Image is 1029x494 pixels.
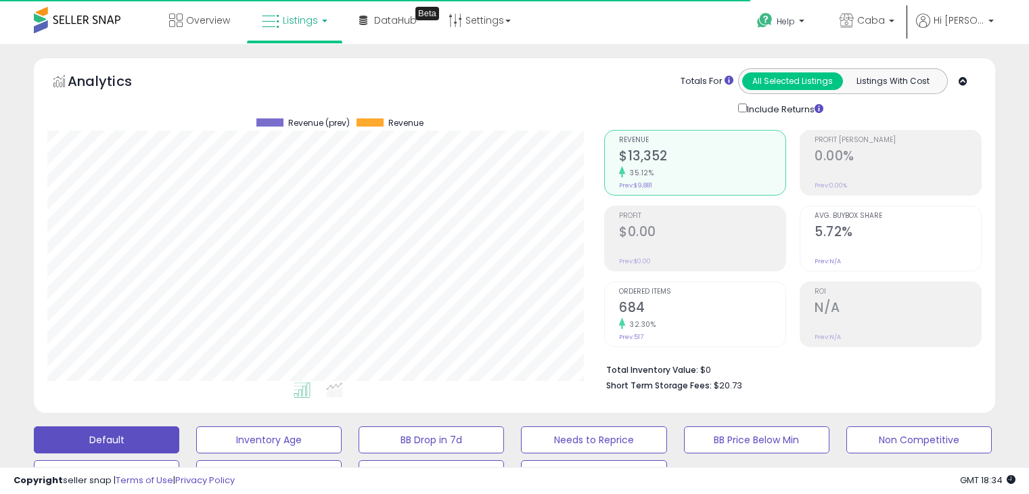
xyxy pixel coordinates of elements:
h2: 0.00% [815,148,981,166]
small: 35.12% [625,168,654,178]
small: Prev: N/A [815,333,841,341]
div: seller snap | | [14,474,235,487]
button: Needs to Reprice [521,426,666,453]
button: Selling @ Max [196,460,342,487]
small: Prev: $9,881 [619,181,652,189]
button: BB Price Below Min [684,426,829,453]
span: Profit [619,212,785,220]
h2: 5.72% [815,224,981,242]
div: Include Returns [728,101,840,116]
h2: $0.00 [619,224,785,242]
b: Total Inventory Value: [606,364,698,376]
div: Totals For [681,75,733,88]
a: Hi [PERSON_NAME] [916,14,994,44]
i: Get Help [756,12,773,29]
button: Listings With Cost [842,72,943,90]
span: Hi [PERSON_NAME] [934,14,984,27]
span: Profit [PERSON_NAME] [815,137,981,144]
span: ROI [815,288,981,296]
button: Top Sellers [34,460,179,487]
span: Ordered Items [619,288,785,296]
strong: Copyright [14,474,63,487]
a: Privacy Policy [175,474,235,487]
span: 2025-08-14 18:34 GMT [960,474,1015,487]
span: $20.73 [714,379,742,392]
button: BB Drop in 7d [359,426,504,453]
span: Help [777,16,795,27]
span: Caba [857,14,885,27]
h2: N/A [815,300,981,318]
span: Revenue (prev) [288,118,350,128]
small: Prev: N/A [815,257,841,265]
button: Items Being Repriced [359,460,504,487]
span: Overview [186,14,230,27]
small: Prev: 517 [619,333,643,341]
h2: $13,352 [619,148,785,166]
button: Default [34,426,179,453]
span: Listings [283,14,318,27]
li: $0 [606,361,971,377]
small: Prev: 0.00% [815,181,847,189]
h2: 684 [619,300,785,318]
button: All Selected Listings [742,72,843,90]
a: Help [746,2,818,44]
h5: Analytics [68,72,158,94]
button: Inventory Age [196,426,342,453]
div: Tooltip anchor [415,7,439,20]
span: Revenue [619,137,785,144]
button: 30 Day Decrease [521,460,666,487]
b: Short Term Storage Fees: [606,380,712,391]
small: Prev: $0.00 [619,257,651,265]
span: Revenue [388,118,424,128]
span: DataHub [374,14,417,27]
span: Avg. Buybox Share [815,212,981,220]
a: Terms of Use [116,474,173,487]
small: 32.30% [625,319,656,330]
button: Non Competitive [846,426,992,453]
